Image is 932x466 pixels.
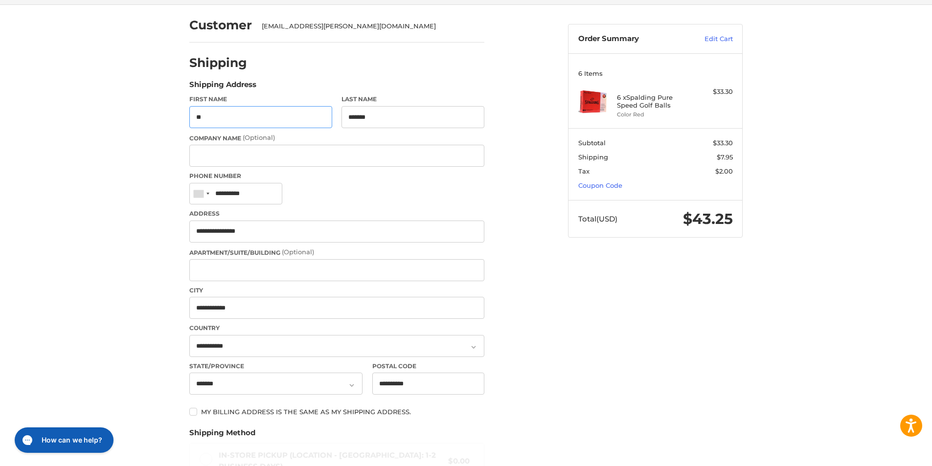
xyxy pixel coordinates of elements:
[189,172,484,180] label: Phone Number
[683,34,733,44] a: Edit Cart
[243,133,275,141] small: (Optional)
[715,167,733,175] span: $2.00
[189,247,484,257] label: Apartment/Suite/Building
[717,153,733,161] span: $7.95
[189,79,256,95] legend: Shipping Address
[683,210,733,228] span: $43.25
[189,408,484,416] label: My billing address is the same as my shipping address.
[578,181,622,189] a: Coupon Code
[189,286,484,295] label: City
[189,55,247,70] h2: Shipping
[189,18,252,33] h2: Customer
[282,248,314,256] small: (Optional)
[617,93,692,110] h4: 6 x Spalding Pure Speed Golf Balls
[617,111,692,119] li: Color Red
[189,95,332,104] label: First Name
[341,95,484,104] label: Last Name
[372,362,485,371] label: Postal Code
[713,139,733,147] span: $33.30
[578,69,733,77] h3: 6 Items
[578,34,683,44] h3: Order Summary
[262,22,475,31] div: [EMAIL_ADDRESS][PERSON_NAME][DOMAIN_NAME]
[578,214,617,223] span: Total (USD)
[189,133,484,143] label: Company Name
[578,139,606,147] span: Subtotal
[851,440,932,466] iframe: Google Customer Reviews
[189,427,255,443] legend: Shipping Method
[694,87,733,97] div: $33.30
[189,362,363,371] label: State/Province
[189,324,484,333] label: Country
[578,167,590,175] span: Tax
[578,153,608,161] span: Shipping
[10,424,116,456] iframe: Gorgias live chat messenger
[189,209,484,218] label: Address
